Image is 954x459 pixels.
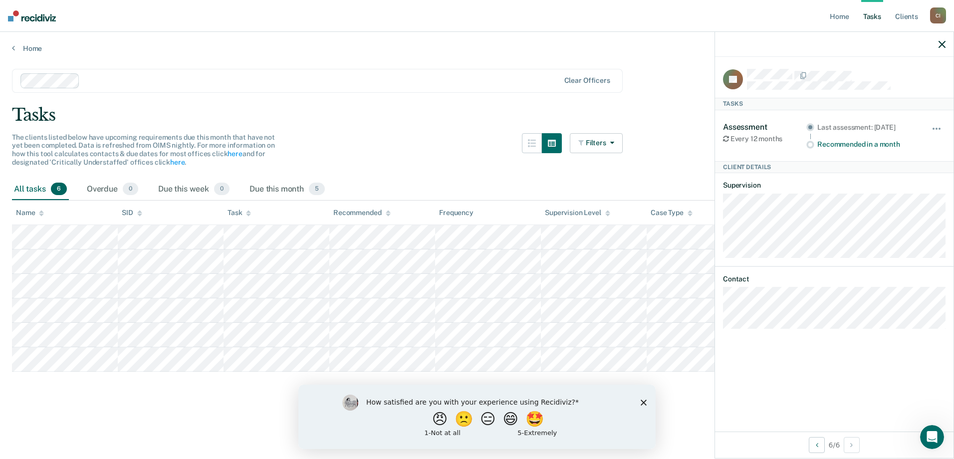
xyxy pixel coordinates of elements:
iframe: Survey by Kim from Recidiviz [298,385,656,449]
span: The clients listed below have upcoming requirements due this month that have not yet been complet... [12,133,275,166]
div: Recommended [333,209,390,217]
span: 6 [51,183,67,196]
dt: Supervision [723,181,946,190]
div: C I [930,7,946,23]
div: Assessment [723,122,806,132]
div: 6 / 6 [715,432,954,458]
div: Case Type [651,209,693,217]
div: Due this month [247,179,327,201]
div: Name [16,209,44,217]
div: Frequency [439,209,474,217]
div: Recommended in a month [817,140,918,149]
div: All tasks [12,179,69,201]
a: Home [12,44,942,53]
a: here [170,158,185,166]
div: Every 12 months [723,135,806,143]
div: Tasks [12,105,942,125]
span: 0 [214,183,230,196]
iframe: Intercom live chat [920,425,944,449]
div: Due this week [156,179,232,201]
div: Task [228,209,251,217]
img: Recidiviz [8,10,56,21]
button: Previous Client [809,437,825,453]
a: here [228,150,242,158]
button: Next Client [844,437,860,453]
button: Filters [570,133,623,153]
dt: Contact [723,275,946,283]
div: Supervision Level [545,209,610,217]
div: Client Details [715,161,954,173]
div: Tasks [715,98,954,110]
div: SID [122,209,142,217]
div: Last assessment: [DATE] [817,123,918,132]
div: Clear officers [564,76,610,85]
div: Overdue [85,179,140,201]
span: 0 [123,183,138,196]
span: 5 [309,183,325,196]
